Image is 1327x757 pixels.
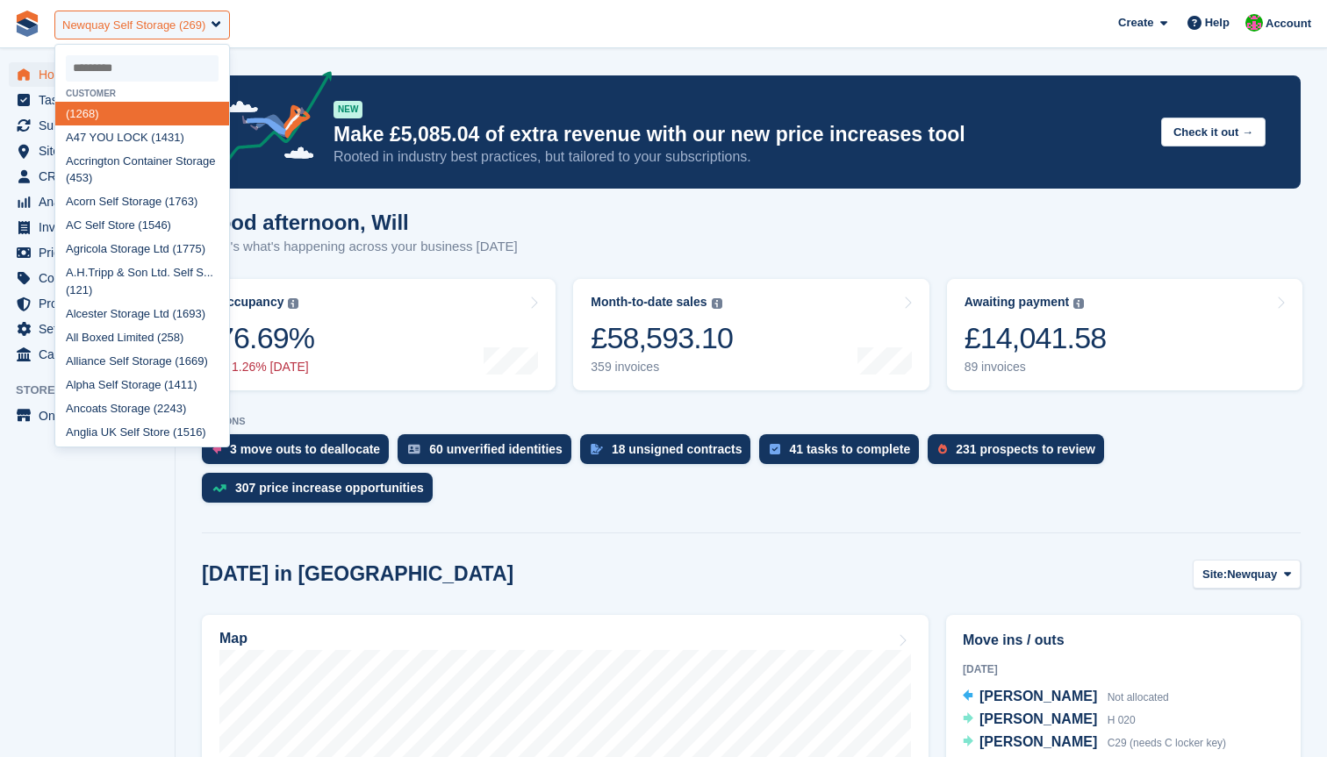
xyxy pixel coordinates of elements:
[979,734,1097,749] span: [PERSON_NAME]
[55,302,229,325] div: Alcester Storage Ltd (1693)
[202,434,398,473] a: 3 move outs to deallocate
[39,215,144,239] span: Invoices
[1193,560,1301,589] button: Site: Newquay
[612,442,742,456] div: 18 unsigned contracts
[573,279,929,390] a: Month-to-date sales £58,593.10 359 invoices
[55,349,229,373] div: Alliance Self Storage (1669)
[39,88,144,112] span: Tasks
[1073,298,1084,309] img: icon-info-grey-7440780725fd019a000dd9b08b2336e03edf1995a4989e88bcd33f0948082b44.svg
[938,444,947,454] img: prospect-51fa495bee0391a8d652442698ab0144808aea92771e9ea1ae160a38d050c398.svg
[16,382,175,399] span: Storefront
[928,434,1113,473] a: 231 prospects to review
[9,291,166,316] a: menu
[39,317,144,341] span: Settings
[218,360,314,375] div: 1.26% [DATE]
[1108,691,1169,703] span: Not allocated
[429,442,563,456] div: 60 unverified identities
[9,317,166,341] a: menu
[55,238,229,261] div: Agricola Storage Ltd (1775)
[1118,14,1153,32] span: Create
[55,420,229,444] div: Anglia UK Self Store (1516)
[202,211,518,234] h1: Good afternoon, Will
[39,403,144,428] span: Online Store
[956,442,1095,456] div: 231 prospects to review
[398,434,580,473] a: 60 unverified identities
[200,279,556,390] a: Occupancy 76.69% 1.26% [DATE]
[9,164,166,189] a: menu
[14,11,40,37] img: stora-icon-8386f47178a22dfd0bd8f6a31ec36ba5ce8667c1dd55bd0f319d3a0aa187defe.svg
[789,442,910,456] div: 41 tasks to complete
[55,149,229,190] div: Accrington Container Storage (453)
[202,562,513,586] h2: [DATE] in [GEOGRAPHIC_DATA]
[965,295,1070,310] div: Awaiting payment
[963,732,1226,754] a: [PERSON_NAME] C29 (needs C locker key)
[55,125,229,149] div: A47 YOU LOCK (1431)
[979,711,1097,726] span: [PERSON_NAME]
[770,444,780,454] img: task-75834270c22a3079a89374b754ae025e5fb1db73e45f91037f5363f120a921f8.svg
[55,396,229,420] div: Ancoats Storage (2243)
[591,360,733,375] div: 359 invoices
[1108,714,1136,726] span: H 020
[1245,14,1263,32] img: Will McNeilly
[55,325,229,349] div: All Boxed Limited (258)
[202,473,441,511] a: 307 price increase opportunities
[334,147,1147,167] p: Rooted in industry best practices, but tailored to your subscriptions.
[39,291,144,316] span: Protection
[334,122,1147,147] p: Make £5,085.04 of extra revenue with our new price increases tool
[591,295,707,310] div: Month-to-date sales
[39,240,144,265] span: Pricing
[9,88,166,112] a: menu
[979,689,1097,703] span: [PERSON_NAME]
[9,113,166,138] a: menu
[1108,737,1226,749] span: C29 (needs C locker key)
[39,113,144,138] span: Subscriptions
[965,360,1107,375] div: 89 invoices
[219,631,247,646] h2: Map
[55,214,229,238] div: AC Self Store (1546)
[39,266,144,290] span: Coupons
[947,279,1302,390] a: Awaiting payment £14,041.58 89 invoices
[1266,15,1311,32] span: Account
[580,434,760,473] a: 18 unsigned contracts
[210,71,333,171] img: price-adjustments-announcement-icon-8257ccfd72463d97f412b2fc003d46551f7dbcb40ab6d574587a9cd5c0d94...
[963,661,1284,677] div: [DATE]
[55,102,229,125] div: (1268)
[1202,566,1227,583] span: Site:
[759,434,928,473] a: 41 tasks to complete
[39,164,144,189] span: CRM
[62,17,205,34] div: Newquay Self Storage (269)
[9,266,166,290] a: menu
[1205,14,1230,32] span: Help
[334,101,362,118] div: NEW
[591,320,733,356] div: £58,593.10
[39,189,144,214] span: Analytics
[212,444,221,454] img: move_outs_to_deallocate_icon-f764333ba52eb49d3ac5e1228854f67142a1ed5810a6f6cc68b1a99e826820c5.svg
[963,709,1136,732] a: [PERSON_NAME] H 020
[288,298,298,309] img: icon-info-grey-7440780725fd019a000dd9b08b2336e03edf1995a4989e88bcd33f0948082b44.svg
[9,62,166,87] a: menu
[212,484,226,492] img: price_increase_opportunities-93ffe204e8149a01c8c9dc8f82e8f89637d9d84a8eef4429ea346261dce0b2c0.svg
[591,444,603,454] img: contract_signature_icon-13c848040528278c33f63329250d36e43548de30e8caae1d1a13099fd9432cc5.svg
[39,342,144,367] span: Capital
[9,403,166,428] a: menu
[965,320,1107,356] div: £14,041.58
[1227,566,1277,583] span: Newquay
[963,686,1169,709] a: [PERSON_NAME] Not allocated
[408,444,420,454] img: verify_identity-adf6edd0f0f0b5bbfe63781bf79b02c33cf7c696d77639b501bdc392416b5a36.svg
[712,298,722,309] img: icon-info-grey-7440780725fd019a000dd9b08b2336e03edf1995a4989e88bcd33f0948082b44.svg
[235,481,424,495] div: 307 price increase opportunities
[963,630,1284,651] h2: Move ins / outs
[218,320,314,356] div: 76.69%
[9,342,166,367] a: menu
[9,139,166,163] a: menu
[218,295,283,310] div: Occupancy
[39,62,144,87] span: Home
[55,190,229,214] div: Acorn Self Storage (1763)
[39,139,144,163] span: Sites
[9,189,166,214] a: menu
[230,442,380,456] div: 3 move outs to deallocate
[55,261,229,303] div: A.H.Tripp & Son Ltd. Self S... (121)
[55,373,229,396] div: Alpha Self Storage (1411)
[202,416,1301,427] p: ACTIONS
[55,89,229,98] div: Customer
